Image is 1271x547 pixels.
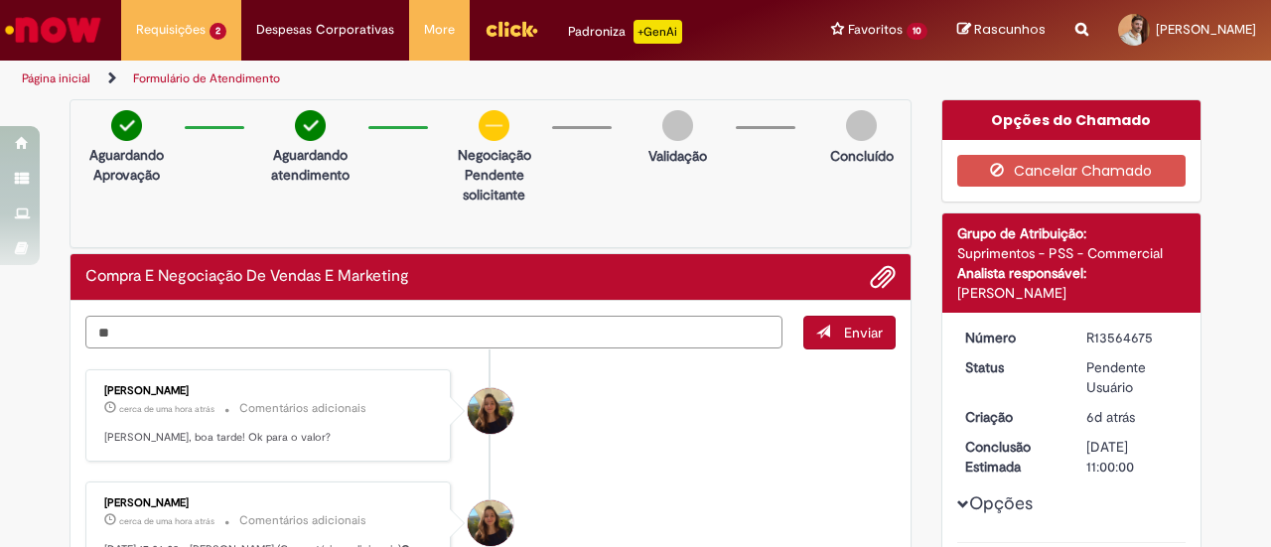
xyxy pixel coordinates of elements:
div: R13564675 [1086,328,1179,347]
div: [DATE] 11:00:00 [1086,437,1179,477]
span: 2 [210,23,226,40]
div: Analista responsável: [957,263,1187,283]
div: Suprimentos - PSS - Commercial [957,243,1187,263]
div: [PERSON_NAME] [104,497,435,509]
img: ServiceNow [2,10,104,50]
img: check-circle-green.png [295,110,326,141]
div: Lara Moccio Breim Solera [468,500,513,546]
p: Negociação [446,145,542,165]
a: Rascunhos [957,21,1046,40]
button: Enviar [803,316,896,349]
div: Pendente Usuário [1086,357,1179,397]
div: Padroniza [568,20,682,44]
img: img-circle-grey.png [846,110,877,141]
time: 29/09/2025 17:36:09 [119,515,214,527]
span: cerca de uma hora atrás [119,403,214,415]
div: Lara Moccio Breim Solera [468,388,513,434]
p: Aguardando Aprovação [78,145,175,185]
span: [PERSON_NAME] [1156,21,1256,38]
p: [PERSON_NAME], boa tarde! Ok para o valor? [104,430,435,446]
img: img-circle-grey.png [662,110,693,141]
dt: Criação [950,407,1072,427]
img: circle-minus.png [479,110,509,141]
a: Formulário de Atendimento [133,70,280,86]
time: 24/09/2025 18:35:52 [1086,408,1135,426]
textarea: Digite sua mensagem aqui... [85,316,782,348]
dt: Status [950,357,1072,377]
div: [PERSON_NAME] [957,283,1187,303]
p: Validação [648,146,707,166]
div: Grupo de Atribuição: [957,223,1187,243]
span: More [424,20,455,40]
span: Favoritos [848,20,903,40]
span: Rascunhos [974,20,1046,39]
span: 6d atrás [1086,408,1135,426]
img: check-circle-green.png [111,110,142,141]
p: Concluído [830,146,894,166]
a: Página inicial [22,70,90,86]
p: Pendente solicitante [446,165,542,205]
p: Aguardando atendimento [262,145,358,185]
div: Opções do Chamado [942,100,1201,140]
span: Requisições [136,20,206,40]
h2: Compra E Negociação De Vendas E Marketing Histórico de tíquete [85,268,409,286]
small: Comentários adicionais [239,400,366,417]
span: Despesas Corporativas [256,20,394,40]
span: 10 [907,23,927,40]
button: Adicionar anexos [870,264,896,290]
small: Comentários adicionais [239,512,366,529]
dt: Número [950,328,1072,347]
div: 24/09/2025 18:35:52 [1086,407,1179,427]
p: +GenAi [634,20,682,44]
img: click_logo_yellow_360x200.png [485,14,538,44]
ul: Trilhas de página [15,61,832,97]
span: Enviar [844,324,883,342]
div: [PERSON_NAME] [104,385,435,397]
dt: Conclusão Estimada [950,437,1072,477]
time: 29/09/2025 17:36:36 [119,403,214,415]
span: cerca de uma hora atrás [119,515,214,527]
button: Cancelar Chamado [957,155,1187,187]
